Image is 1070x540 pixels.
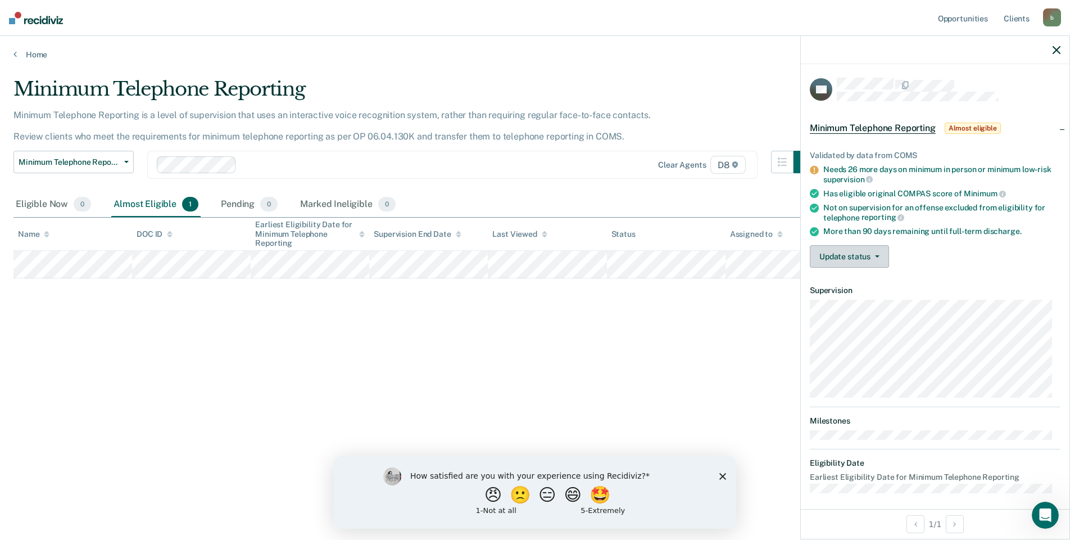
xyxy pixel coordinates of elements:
[730,229,783,239] div: Assigned to
[862,213,905,222] span: reporting
[611,229,636,239] div: Status
[13,49,1057,60] a: Home
[18,229,49,239] div: Name
[1043,8,1061,26] div: b
[1032,502,1059,529] iframe: Intercom live chat
[810,416,1060,426] dt: Milestones
[13,192,93,217] div: Eligible Now
[334,456,736,529] iframe: Survey by Kim from Recidiviz
[111,192,201,217] div: Almost Eligible
[823,165,1060,184] div: Needs 26 more days on minimum in person or minimum low-risk supervision
[964,189,1006,198] span: Minimum
[983,227,1022,236] span: discharge.
[658,160,706,170] div: Clear agents
[374,229,461,239] div: Supervision End Date
[710,156,746,174] span: D8
[810,151,1060,160] div: Validated by data from COMS
[137,229,173,239] div: DOC ID
[945,123,1001,134] span: Almost eligible
[492,229,547,239] div: Last Viewed
[810,286,1060,295] dt: Supervision
[823,203,1060,222] div: Not on supervision for an offense excluded from eligibility for telephone
[260,197,278,211] span: 0
[810,472,1060,482] dt: Earliest Eligibility Date for Minimum Telephone Reporting
[255,220,365,248] div: Earliest Eligibility Date for Minimum Telephone Reporting
[906,515,924,533] button: Previous Opportunity
[823,188,1060,199] div: Has eligible original COMPAS score of
[810,245,889,268] button: Update status
[823,227,1060,236] div: More than 90 days remaining until full-term
[13,110,651,142] p: Minimum Telephone Reporting is a level of supervision that uses an interactive voice recognition ...
[810,458,1060,468] dt: Eligibility Date
[801,110,1069,146] div: Minimum Telephone ReportingAlmost eligible
[9,12,63,24] img: Recidiviz
[946,515,964,533] button: Next Opportunity
[13,78,816,110] div: Minimum Telephone Reporting
[74,197,91,211] span: 0
[219,192,280,217] div: Pending
[378,197,396,211] span: 0
[298,192,398,217] div: Marked Ineligible
[810,123,936,134] span: Minimum Telephone Reporting
[182,197,198,211] span: 1
[801,509,1069,539] div: 1 / 1
[19,157,120,167] span: Minimum Telephone Reporting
